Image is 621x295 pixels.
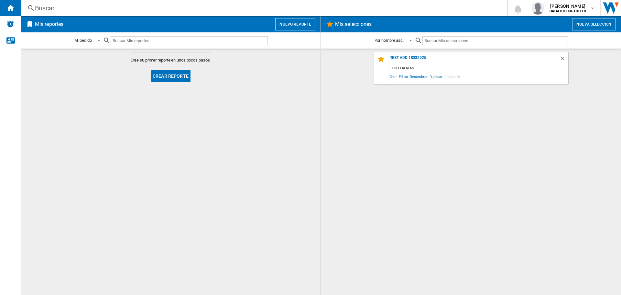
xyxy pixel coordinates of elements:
span: Duplicar [429,72,443,81]
button: Nueva selección [572,18,616,30]
div: Por nombre asc. [375,38,404,43]
img: profile.jpg [531,2,544,15]
span: [PERSON_NAME] [550,3,586,9]
input: Buscar Mis selecciones [422,36,568,45]
div: Buscar [35,4,490,13]
input: Buscar Mis reportes [111,36,268,45]
span: Renombrar [409,72,428,81]
div: Test add 18032025 [388,55,560,64]
b: CATALOG COSTCO FR [550,9,586,13]
h2: Mis selecciones [334,18,373,30]
span: Cree su primer reporte en unos pocos pasos. [131,57,211,63]
button: Crear reporte [151,70,191,82]
div: Borrar [560,55,568,64]
div: Mi pedido [74,38,92,43]
span: Compartir [443,72,461,81]
div: 11 referencias [388,64,568,72]
span: Abrir [388,72,398,81]
span: Editar [398,72,409,81]
img: alerts-logo.svg [6,20,14,28]
h2: Mis reportes [34,18,65,30]
button: Nuevo reporte [275,18,315,30]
